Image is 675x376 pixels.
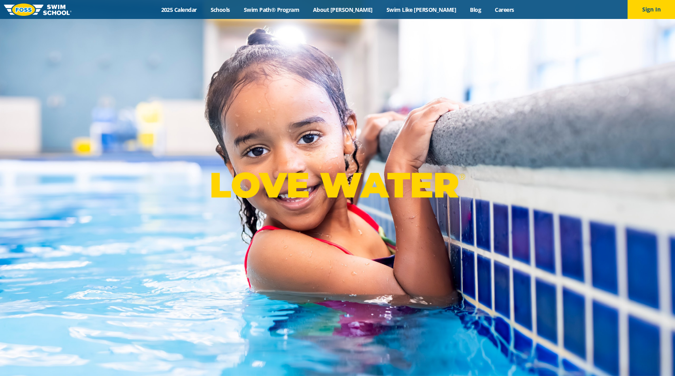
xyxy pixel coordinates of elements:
[4,4,72,16] img: FOSS Swim School Logo
[209,164,465,206] p: LOVE WATER
[463,6,488,13] a: Blog
[154,6,204,13] a: 2025 Calendar
[204,6,237,13] a: Schools
[459,172,465,182] sup: ®
[306,6,380,13] a: About [PERSON_NAME]
[237,6,306,13] a: Swim Path® Program
[488,6,521,13] a: Careers
[379,6,463,13] a: Swim Like [PERSON_NAME]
